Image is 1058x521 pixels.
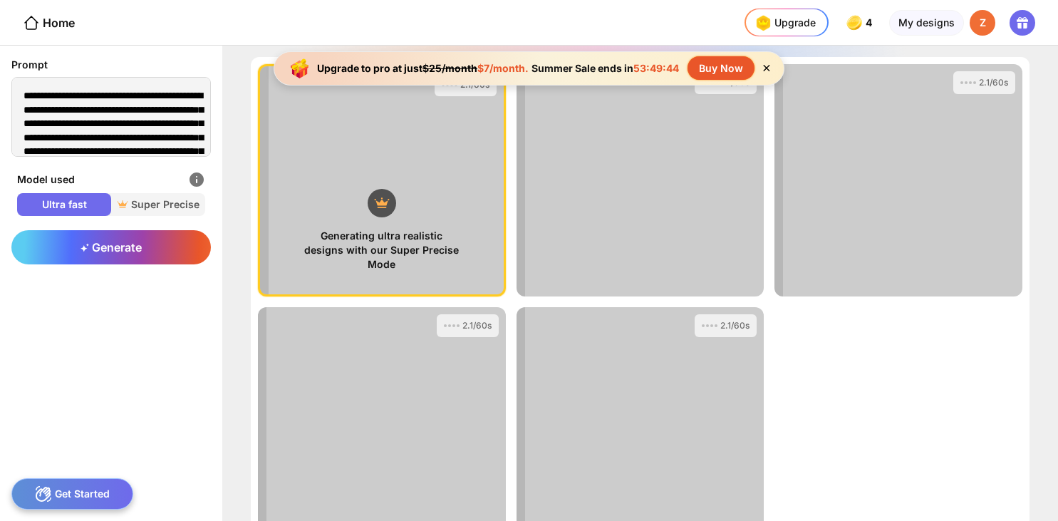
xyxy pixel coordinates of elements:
[462,320,492,331] div: 2.1/60s
[111,197,205,212] span: Super Precise
[317,62,529,74] div: Upgrade to pro at just
[866,17,875,29] span: 4
[688,56,754,80] div: Buy Now
[11,478,133,510] div: Get Started
[23,14,75,31] div: Home
[889,10,964,36] div: My designs
[752,11,774,34] img: upgrade-nav-btn-icon.gif
[979,77,1008,88] div: 2.1/60s
[422,62,477,74] span: $25/month
[752,11,816,34] div: Upgrade
[17,197,111,212] span: Ultra fast
[81,240,142,254] span: Generate
[11,57,211,73] div: Prompt
[286,54,314,83] img: upgrade-banner-new-year-icon.gif
[301,229,462,272] div: Generating ultra realistic designs with our Super Precise Mode
[529,62,682,74] div: Summer Sale ends in
[477,62,529,74] span: $7/month.
[17,171,205,188] div: Model used
[633,62,679,74] span: 53:49:44
[970,10,995,36] div: Z
[720,320,750,331] div: 2.1/60s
